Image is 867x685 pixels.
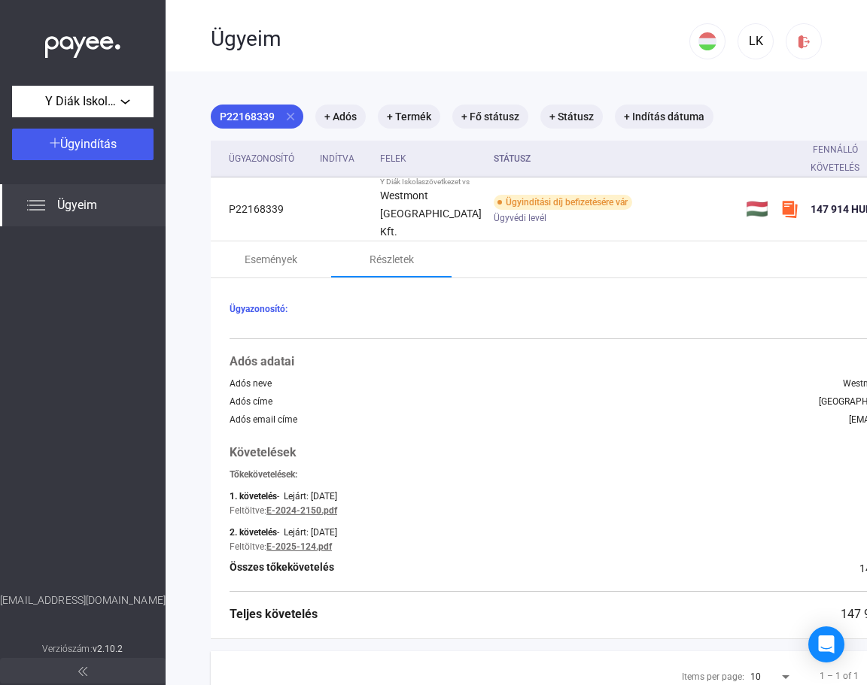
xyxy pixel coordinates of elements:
div: Ügyazonosító [229,150,308,168]
div: Feltöltve: [230,505,266,516]
td: 🇭🇺 [740,177,774,241]
a: E-2024-2150.pdf [266,505,337,516]
span: Ügyeim [57,196,97,214]
div: Felek [380,150,406,168]
div: Y Diák Iskolaszövetkezet vs [380,177,482,186]
mat-chip: + Fő státusz [452,105,528,129]
img: list.svg [27,196,45,214]
img: logout-red [796,34,812,50]
div: Részletek [370,250,414,268]
div: 1 – 1 of 1 [820,667,859,685]
div: Feltöltve: [230,541,266,552]
mat-icon: close [284,110,297,123]
td: P22168339 [211,177,314,241]
strong: Westmont [GEOGRAPHIC_DATA] Kft. [380,189,482,238]
a: E-2025-124.pdf [266,541,332,552]
img: arrow-double-left-grey.svg [78,667,87,676]
button: HU [689,23,726,59]
button: LK [738,23,774,59]
span: Y Diák Iskolaszövetkezet [45,92,120,111]
span: Ügyazonosító: [230,304,287,314]
mat-select: Items per page: [750,667,792,685]
strong: v2.10.2 [93,644,123,654]
div: Adós neve [230,378,272,389]
button: Ügyindítás [12,129,154,160]
mat-chip: P22168339 [211,105,303,129]
div: Adós címe [230,396,272,407]
img: white-payee-white-dot.svg [45,28,120,59]
img: plus-white.svg [50,138,60,148]
div: Fennálló követelés [811,141,859,177]
span: 10 [750,671,761,682]
mat-chip: + Termék [378,105,440,129]
div: Open Intercom Messenger [808,626,844,662]
div: Indítva [320,150,354,168]
img: HU [698,32,716,50]
div: Események [245,250,297,268]
div: LK [743,32,768,50]
div: Ügyazonosító [229,150,294,168]
div: Indítva [320,150,368,168]
div: - Lejárt: [DATE] [277,491,337,502]
span: Ügyvédi levél [494,209,546,227]
div: 1. követelés [230,491,277,502]
th: Státusz [488,141,740,177]
img: szamlazzhu-mini [780,200,799,218]
div: - Lejárt: [DATE] [277,527,337,538]
span: Ügyindítás [60,137,117,151]
div: 2. követelés [230,527,277,538]
mat-chip: + Státusz [540,105,603,129]
div: Összes tőkekövetelés [230,559,334,577]
mat-chip: + Indítás dátuma [615,105,713,129]
button: logout-red [786,23,822,59]
div: Ügyindítási díj befizetésére vár [494,195,632,210]
div: Ügyeim [211,26,689,52]
div: Adós email címe [230,414,297,425]
div: Felek [380,150,482,168]
mat-chip: + Adós [315,105,366,129]
div: Teljes követelés [230,605,318,623]
button: Y Diák Iskolaszövetkezet [12,86,154,117]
